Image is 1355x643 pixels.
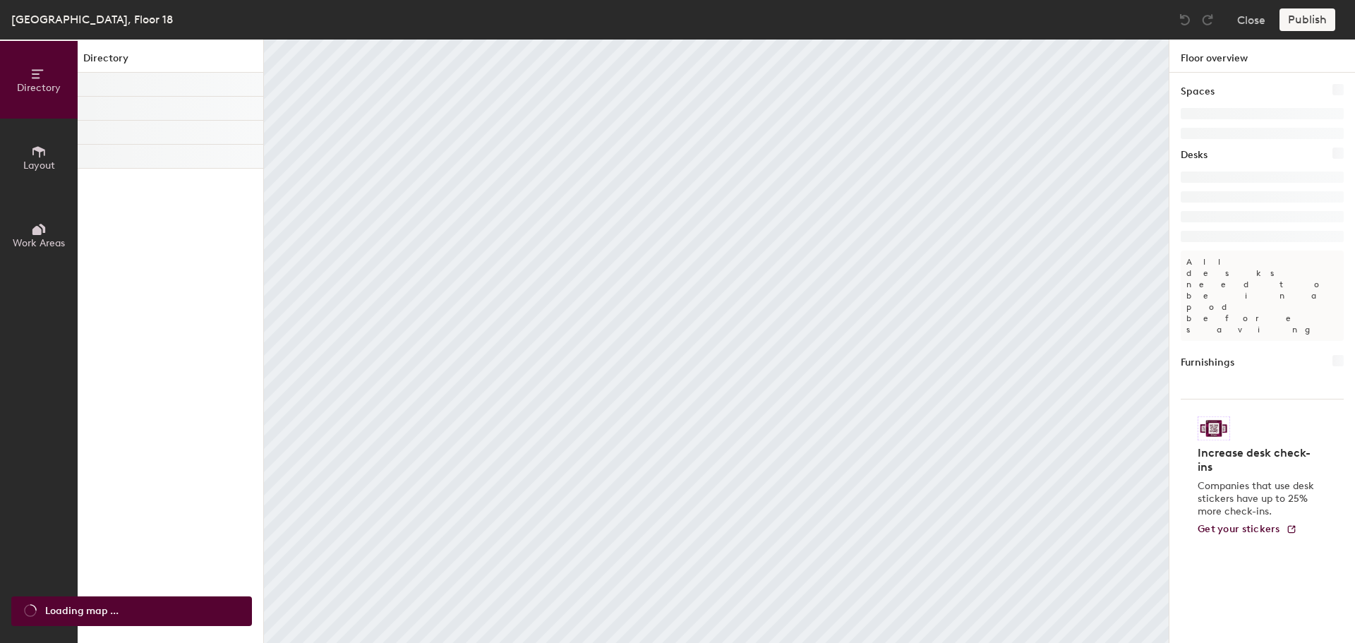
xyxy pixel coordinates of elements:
[1237,8,1265,31] button: Close
[1181,251,1344,341] p: All desks need to be in a pod before saving
[1178,13,1192,27] img: Undo
[1200,13,1215,27] img: Redo
[13,237,65,249] span: Work Areas
[1198,480,1318,518] p: Companies that use desk stickers have up to 25% more check-ins.
[17,82,61,94] span: Directory
[1181,355,1234,371] h1: Furnishings
[78,51,263,73] h1: Directory
[11,11,173,28] div: [GEOGRAPHIC_DATA], Floor 18
[1181,148,1208,163] h1: Desks
[45,603,119,619] span: Loading map ...
[1198,416,1230,440] img: Sticker logo
[264,40,1169,643] canvas: Map
[1198,524,1297,536] a: Get your stickers
[23,160,55,172] span: Layout
[1198,446,1318,474] h4: Increase desk check-ins
[1198,523,1280,535] span: Get your stickers
[1169,40,1355,73] h1: Floor overview
[1181,84,1215,100] h1: Spaces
